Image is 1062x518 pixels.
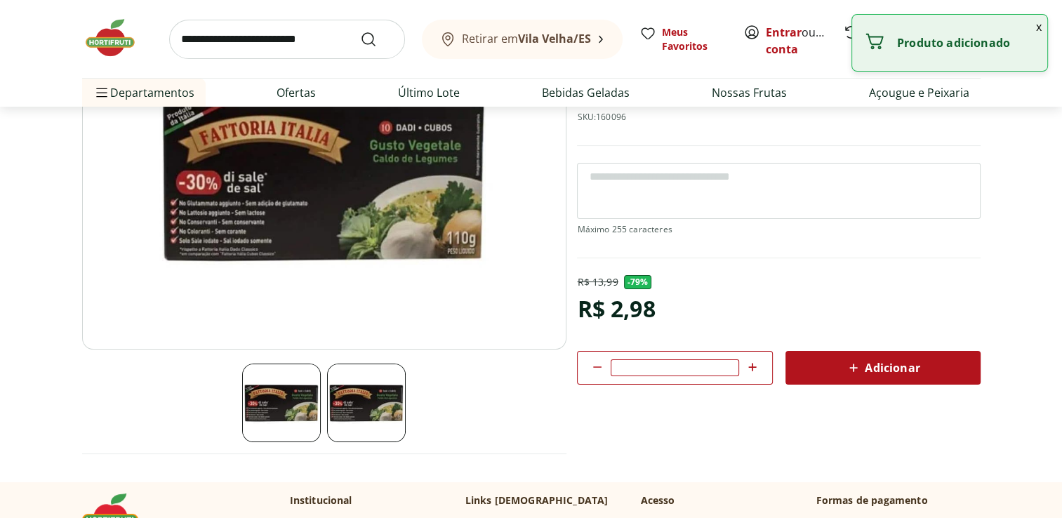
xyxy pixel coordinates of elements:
[398,84,460,101] a: Último Lote
[277,84,316,101] a: Ofertas
[169,20,405,59] input: search
[360,31,394,48] button: Submit Search
[712,84,787,101] a: Nossas Frutas
[93,76,194,109] span: Departamentos
[869,84,969,101] a: Açougue e Peixaria
[662,25,726,53] span: Meus Favoritos
[577,275,618,289] p: R$ 13,99
[624,275,652,289] span: - 79 %
[641,493,675,507] p: Acesso
[766,25,843,57] a: Criar conta
[639,25,726,53] a: Meus Favoritos
[82,17,152,59] img: Hortifruti
[93,76,110,109] button: Menu
[542,84,630,101] a: Bebidas Geladas
[422,20,623,59] button: Retirar emVila Velha/ES
[462,32,591,45] span: Retirar em
[897,36,1036,50] p: Produto adicionado
[577,289,655,328] div: R$ 2,98
[518,31,591,46] b: Vila Velha/ES
[82,11,566,350] img: Principal
[1030,15,1047,39] button: Fechar notificação
[242,364,321,442] img: Principal
[845,359,920,376] span: Adicionar
[785,351,981,385] button: Adicionar
[766,24,828,58] span: ou
[290,493,352,507] p: Institucional
[766,25,802,40] a: Entrar
[816,493,981,507] p: Formas de pagamento
[327,364,406,442] img: Principal
[465,493,609,507] p: Links [DEMOGRAPHIC_DATA]
[577,112,626,123] p: SKU: 160096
